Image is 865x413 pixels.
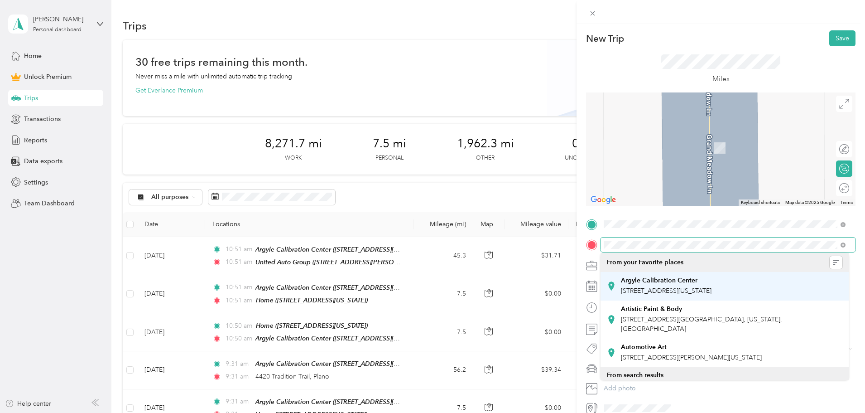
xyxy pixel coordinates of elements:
span: Map data ©2025 Google [785,200,835,205]
a: Open this area in Google Maps (opens a new window) [588,194,618,206]
strong: Argyle Calibration Center [621,277,697,285]
img: Google [588,194,618,206]
p: Miles [712,73,730,85]
button: Keyboard shortcuts [741,199,780,206]
span: [STREET_ADDRESS][GEOGRAPHIC_DATA], [US_STATE], [GEOGRAPHIC_DATA] [621,316,782,333]
button: Add photo [601,382,855,395]
iframe: Everlance-gr Chat Button Frame [814,362,865,413]
span: From your Favorite places [607,258,683,267]
strong: Artistic Paint & Body [621,305,682,313]
button: Save [829,30,855,46]
span: [STREET_ADDRESS][PERSON_NAME][US_STATE] [621,354,762,361]
span: From search results [607,371,663,379]
p: New Trip [586,32,624,45]
span: [STREET_ADDRESS][US_STATE] [621,287,711,295]
strong: Automotive Art [621,343,667,351]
